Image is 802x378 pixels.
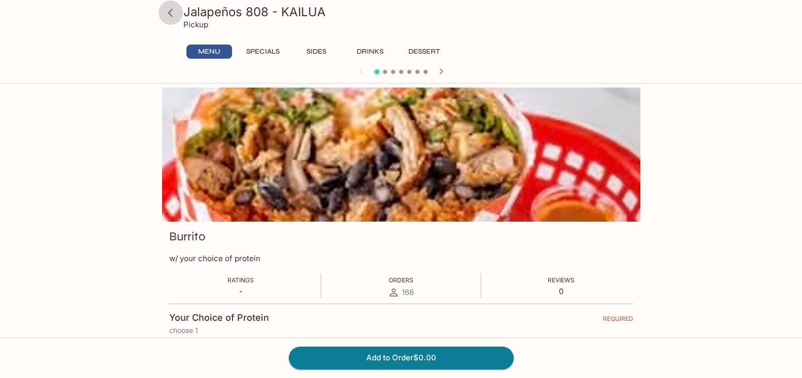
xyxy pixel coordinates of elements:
[548,286,575,296] p: 0
[169,326,633,334] p: choose 1
[240,45,286,59] button: Specials
[603,315,633,326] span: REQUIRED
[186,45,232,59] button: Menu
[227,286,254,296] p: -
[183,20,208,29] p: Pickup
[401,45,447,59] button: Dessert
[402,287,414,297] span: 166
[227,276,254,284] span: Ratings
[162,88,640,222] div: Burrito
[289,347,514,369] button: Add to Order$0.00
[169,312,269,323] h4: Your Choice of Protein
[348,45,393,59] button: Drinks
[548,276,575,284] span: Reviews
[294,45,339,59] button: Sides
[169,229,205,244] h3: Burrito
[183,4,636,20] h3: Jalapeños 808 - KAILUA
[389,276,413,284] span: Orders
[169,254,633,263] p: w/ your choice of protein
